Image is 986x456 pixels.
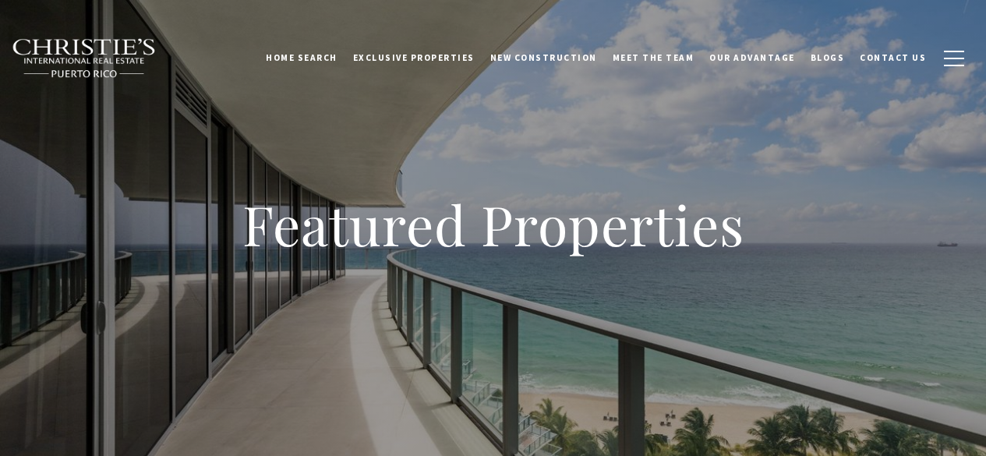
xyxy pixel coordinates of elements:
[860,52,926,63] span: Contact Us
[353,52,475,63] span: Exclusive Properties
[490,52,597,63] span: New Construction
[709,52,795,63] span: Our Advantage
[482,38,605,77] a: New Construction
[345,38,482,77] a: Exclusive Properties
[12,38,157,79] img: Christie's International Real Estate black text logo
[258,38,345,77] a: Home Search
[803,38,853,77] a: Blogs
[811,52,845,63] span: Blogs
[702,38,803,77] a: Our Advantage
[605,38,702,77] a: Meet the Team
[143,190,844,259] h1: Featured Properties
